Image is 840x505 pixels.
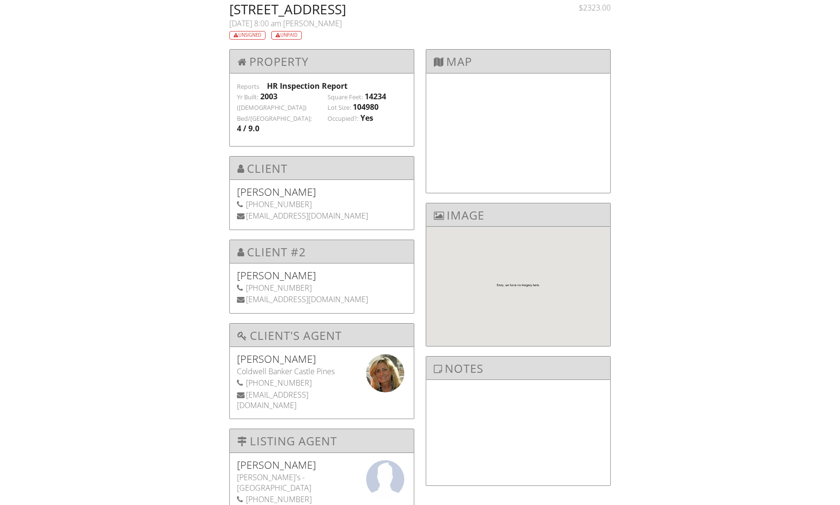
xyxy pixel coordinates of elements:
[237,187,407,197] h5: [PERSON_NAME]
[237,389,407,411] div: [EMAIL_ADDRESS][DOMAIN_NAME]
[237,378,407,388] div: [PHONE_NUMBER]
[230,324,414,347] h3: Client's Agent
[283,18,342,29] span: [PERSON_NAME]
[237,472,407,494] div: [PERSON_NAME]'s - [GEOGRAPHIC_DATA]
[237,210,407,221] div: [EMAIL_ADDRESS][DOMAIN_NAME]
[237,494,407,505] div: [PHONE_NUMBER]
[237,123,259,134] div: 4 / 9.0
[237,82,259,91] label: Reports
[353,102,379,112] div: 104980
[237,199,407,210] div: [PHONE_NUMBER]
[237,271,407,280] h5: [PERSON_NAME]
[366,460,404,498] img: missingagentphoto.jpg
[230,240,414,263] h3: Client #2
[229,31,266,40] div: Unsigned
[426,357,610,380] h3: Notes
[328,93,363,102] label: Square Feet:
[230,429,414,452] h3: Listing Agent
[267,81,407,91] div: HR Inspection Report
[237,294,407,305] div: [EMAIL_ADDRESS][DOMAIN_NAME]
[237,283,407,293] div: [PHONE_NUMBER]
[237,93,258,102] label: Yr Built:
[426,203,610,227] h3: Image
[360,113,373,123] div: Yes
[237,366,407,377] div: Coldwell Banker Castle Pines
[426,50,610,73] h3: Map
[260,91,277,102] div: 2003
[237,354,407,364] h5: [PERSON_NAME]
[229,2,545,16] h2: [STREET_ADDRESS]
[271,31,302,40] div: Unpaid
[230,157,414,180] h3: Client
[237,460,407,470] h5: [PERSON_NAME]
[557,2,611,13] div: $2323.00
[230,50,414,73] h3: Property
[237,115,312,123] label: Bed/[GEOGRAPHIC_DATA]:
[237,104,307,112] label: ([DEMOGRAPHIC_DATA])
[229,18,281,29] span: [DATE] 8:00 am
[328,115,359,123] label: Occupied?:
[365,91,386,102] div: 14234
[328,104,351,112] label: Lot Size:
[366,354,404,392] img: jpeg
